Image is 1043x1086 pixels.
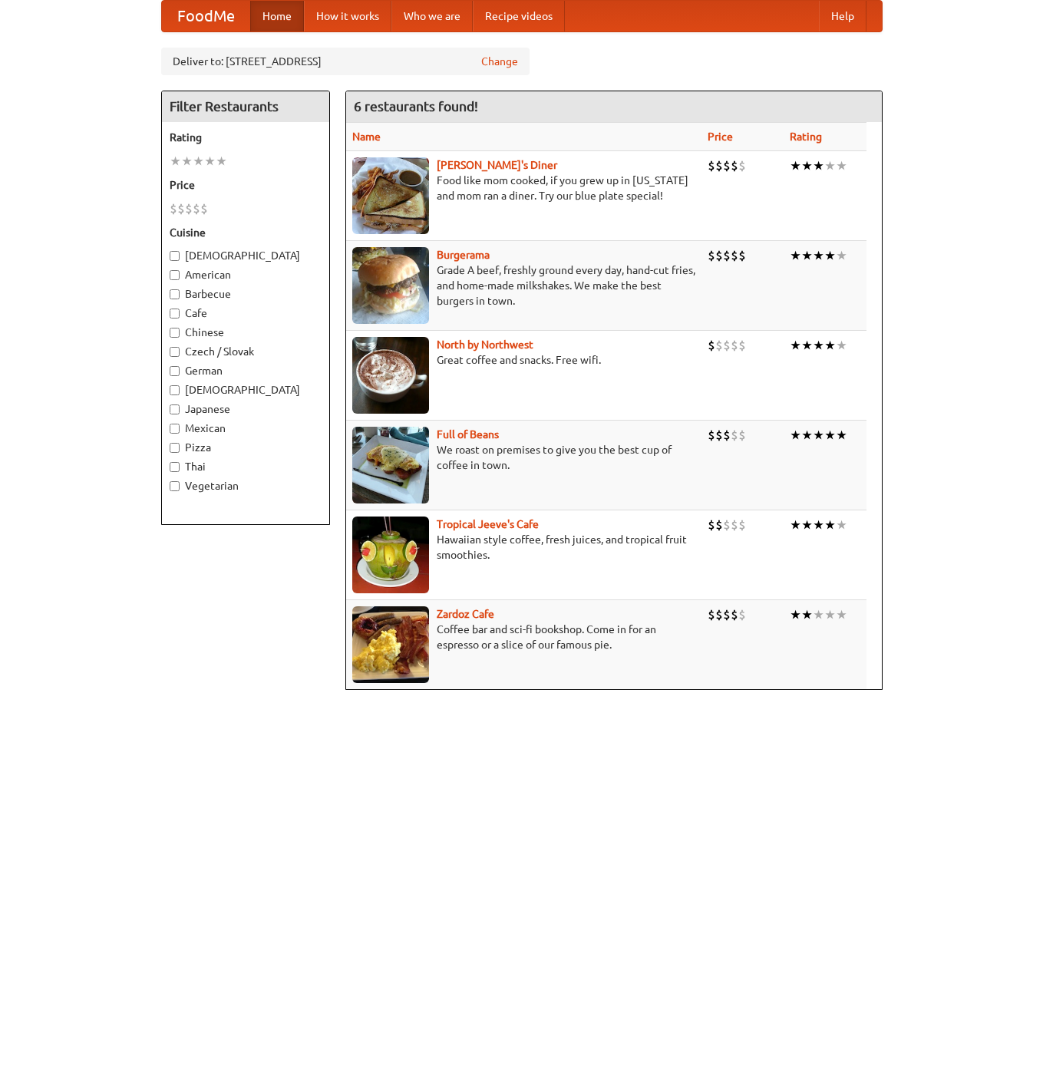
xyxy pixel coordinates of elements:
[813,427,824,444] li: ★
[813,157,824,174] li: ★
[437,338,533,351] b: North by Northwest
[715,606,723,623] li: $
[170,481,180,491] input: Vegetarian
[204,153,216,170] li: ★
[170,225,322,240] h5: Cuisine
[170,328,180,338] input: Chinese
[170,462,180,472] input: Thai
[352,247,429,324] img: burgerama.jpg
[170,309,180,319] input: Cafe
[170,459,322,474] label: Thai
[708,517,715,533] li: $
[731,606,738,623] li: $
[352,262,695,309] p: Grade A beef, freshly ground every day, hand-cut fries, and home-made milkshakes. We make the bes...
[437,518,539,530] a: Tropical Jeeve's Cafe
[801,517,813,533] li: ★
[708,157,715,174] li: $
[170,248,322,263] label: [DEMOGRAPHIC_DATA]
[473,1,565,31] a: Recipe videos
[813,606,824,623] li: ★
[250,1,304,31] a: Home
[790,247,801,264] li: ★
[352,532,695,563] p: Hawaiian style coffee, fresh juices, and tropical fruit smoothies.
[715,247,723,264] li: $
[801,337,813,354] li: ★
[181,153,193,170] li: ★
[836,247,847,264] li: ★
[170,443,180,453] input: Pizza
[170,200,177,217] li: $
[352,442,695,473] p: We roast on premises to give you the best cup of coffee in town.
[715,337,723,354] li: $
[708,337,715,354] li: $
[723,606,731,623] li: $
[790,130,822,143] a: Rating
[738,606,746,623] li: $
[352,622,695,652] p: Coffee bar and sci-fi bookshop. Come in for an espresso or a slice of our famous pie.
[836,157,847,174] li: ★
[790,157,801,174] li: ★
[715,157,723,174] li: $
[715,427,723,444] li: $
[481,54,518,69] a: Change
[170,177,322,193] h5: Price
[708,130,733,143] a: Price
[824,427,836,444] li: ★
[437,608,494,620] a: Zardoz Cafe
[731,337,738,354] li: $
[162,91,329,122] h4: Filter Restaurants
[738,517,746,533] li: $
[170,130,322,145] h5: Rating
[170,267,322,282] label: American
[790,606,801,623] li: ★
[813,247,824,264] li: ★
[352,427,429,503] img: beans.jpg
[801,606,813,623] li: ★
[170,382,322,398] label: [DEMOGRAPHIC_DATA]
[170,305,322,321] label: Cafe
[185,200,193,217] li: $
[170,344,322,359] label: Czech / Slovak
[824,517,836,533] li: ★
[170,289,180,299] input: Barbecue
[715,517,723,533] li: $
[437,428,499,441] a: Full of Beans
[170,363,322,378] label: German
[801,427,813,444] li: ★
[836,427,847,444] li: ★
[723,517,731,533] li: $
[801,157,813,174] li: ★
[437,159,557,171] a: [PERSON_NAME]'s Diner
[352,337,429,414] img: north.jpg
[723,247,731,264] li: $
[170,385,180,395] input: [DEMOGRAPHIC_DATA]
[170,286,322,302] label: Barbecue
[170,153,181,170] li: ★
[836,337,847,354] li: ★
[824,606,836,623] li: ★
[352,173,695,203] p: Food like mom cooked, if you grew up in [US_STATE] and mom ran a diner. Try our blue plate special!
[801,247,813,264] li: ★
[304,1,391,31] a: How it works
[836,606,847,623] li: ★
[437,249,490,261] b: Burgerama
[813,517,824,533] li: ★
[170,347,180,357] input: Czech / Slovak
[200,200,208,217] li: $
[738,247,746,264] li: $
[216,153,227,170] li: ★
[352,606,429,683] img: zardoz.jpg
[731,247,738,264] li: $
[790,427,801,444] li: ★
[824,157,836,174] li: ★
[708,606,715,623] li: $
[170,440,322,455] label: Pizza
[836,517,847,533] li: ★
[352,517,429,593] img: jeeves.jpg
[824,337,836,354] li: ★
[723,157,731,174] li: $
[708,427,715,444] li: $
[170,404,180,414] input: Japanese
